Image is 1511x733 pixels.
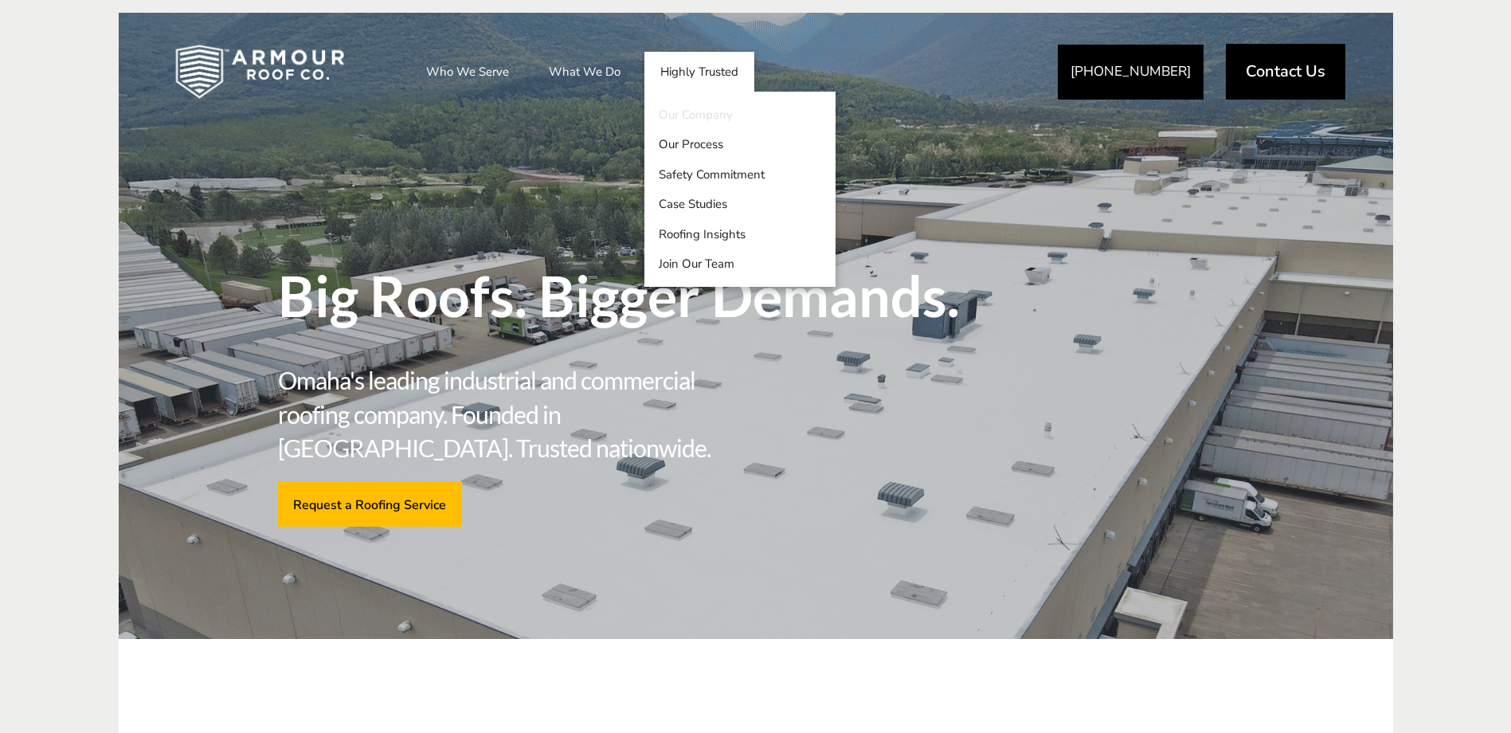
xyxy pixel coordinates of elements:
a: Request a Roofing Service [278,481,461,527]
a: Highly Trusted [644,52,754,92]
a: [PHONE_NUMBER] [1058,45,1204,100]
a: What We Do [533,52,636,92]
a: Join Our Team [644,249,836,280]
a: Our Process [644,130,836,160]
span: Big Roofs. Bigger Demands. [278,268,987,323]
img: Industrial and Commercial Roofing Company | Armour Roof Co. [150,32,370,112]
a: Who We Serve [410,52,525,92]
a: Safety Commitment [644,159,836,190]
span: Contact Us [1246,64,1325,80]
a: Our Company [644,100,836,130]
a: Roofing Insights [644,219,836,249]
span: Omaha's leading industrial and commercial roofing company. Founded in [GEOGRAPHIC_DATA]. Trusted ... [278,363,750,465]
a: Contact Us [1226,44,1345,100]
span: Request a Roofing Service [293,496,446,512]
a: Case Studies [644,190,836,220]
